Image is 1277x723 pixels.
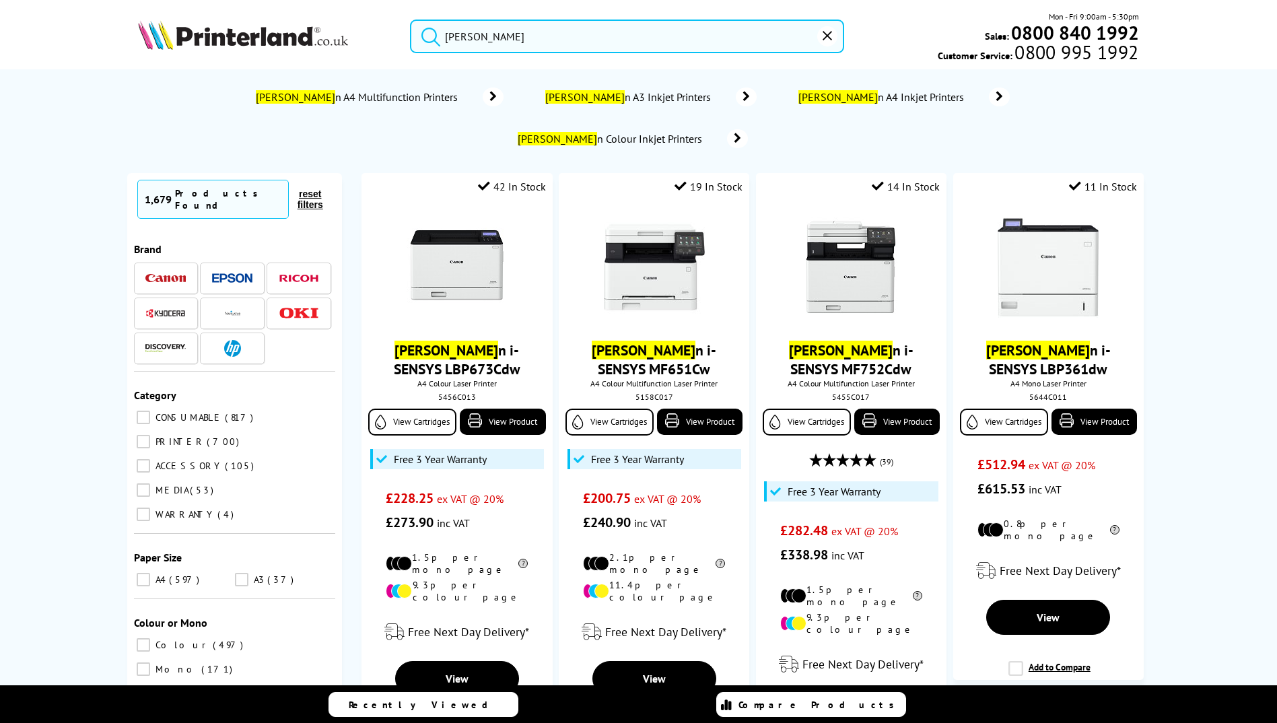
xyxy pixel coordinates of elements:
[349,699,502,711] span: Recently Viewed
[766,392,936,402] div: 5455C017
[565,409,654,436] a: View Cartridges
[634,492,701,506] span: ex VAT @ 20%
[763,378,940,388] span: A4 Colour Multifunction Laser Printer
[592,661,716,696] a: View
[831,549,864,562] span: inc VAT
[394,452,487,466] span: Free 3 Year Warranty
[798,90,878,104] mark: [PERSON_NAME]
[518,132,597,145] mark: [PERSON_NAME]
[634,516,667,530] span: inc VAT
[145,344,186,352] img: Discovery
[394,341,520,378] a: [PERSON_NAME]n i-SENSYS LBP673Cdw
[780,584,922,608] li: 1.5p per mono page
[998,217,1099,318] img: Canon-LBP361dw-Front-Small.jpg
[145,193,172,206] span: 1,679
[478,180,546,193] div: 42 In Stock
[1011,20,1139,45] b: 0800 840 1992
[137,411,150,424] input: CONSUMABLE 817
[643,672,666,685] span: View
[802,656,924,672] span: Free Next Day Delivery*
[545,90,625,104] mark: [PERSON_NAME]
[738,699,901,711] span: Compare Products
[267,574,297,586] span: 37
[368,378,545,388] span: A4 Colour Laser Printer
[544,90,716,104] span: n A3 Inkjet Printers
[565,613,743,651] div: modal_delivery
[986,341,1111,378] a: [PERSON_NAME]n i-SENSYS LBP361dw
[134,388,176,402] span: Category
[137,483,150,497] input: MEDIA 53
[250,574,266,586] span: A3
[207,436,242,448] span: 700
[797,88,1010,106] a: [PERSON_NAME]n A4 Inkjet Printers
[289,188,332,211] button: reset filters
[583,551,725,576] li: 2.1p per mono page
[565,378,743,388] span: A4 Colour Multifunction Laser Printer
[1029,458,1095,472] span: ex VAT @ 20%
[583,514,631,531] span: £240.90
[977,480,1025,497] span: £615.53
[368,409,456,436] a: View Cartridges
[880,449,893,475] span: (39)
[1049,10,1139,23] span: Mon - Fri 9:00am - 5:30pm
[675,180,743,193] div: 19 In Stock
[592,341,716,378] a: [PERSON_NAME]n i-SENSYS MF651Cw
[1029,483,1062,496] span: inc VAT
[254,90,462,104] span: n A4 Multifunction Printers
[152,436,205,448] span: PRINTER
[386,551,528,576] li: 1.5p per mono page
[137,662,150,676] input: Mono 171
[372,392,542,402] div: 5456C013
[224,340,241,357] img: HP
[410,20,844,53] input: Sear
[977,456,1025,473] span: £512.94
[145,308,186,318] img: Kyocera
[1069,180,1137,193] div: 11 In Stock
[657,409,743,435] a: View Product
[329,692,518,717] a: Recently Viewed
[854,409,940,435] a: View Product
[544,88,757,106] a: [PERSON_NAME]n A3 Inkjet Printers
[960,552,1137,590] div: modal_delivery
[604,217,705,318] img: Canon-MF651Cw-Front-Small.jpg
[780,611,922,635] li: 9.3p per colour page
[152,508,216,520] span: WARRANTY
[963,392,1134,402] div: 5644C011
[225,411,256,423] span: 817
[254,88,504,106] a: [PERSON_NAME]n A4 Multifunction Printers
[138,20,393,53] a: Printerland Logo
[592,341,695,359] mark: [PERSON_NAME]
[145,274,186,283] img: Canon
[763,646,940,683] div: modal_delivery
[1000,563,1121,578] span: Free Next Day Delivery*
[1051,409,1137,435] a: View Product
[407,217,508,318] img: Canon-LBP673Cdw-Front-Main-Small.jpg
[134,242,162,256] span: Brand
[780,546,828,563] span: £338.98
[831,524,898,538] span: ex VAT @ 20%
[516,129,748,148] a: [PERSON_NAME]n Colour Inkjet Printers
[938,46,1138,62] span: Customer Service:
[152,663,200,675] span: Mono
[152,411,223,423] span: CONSUMABLE
[986,341,1090,359] mark: [PERSON_NAME]
[235,573,248,586] input: A3 37
[386,514,434,531] span: £273.90
[190,484,217,496] span: 53
[1037,611,1060,624] span: View
[1008,661,1091,687] label: Add to Compare
[583,579,725,603] li: 11.4p per colour page
[763,409,851,436] a: View Cartridges
[137,459,150,473] input: ACCESSORY 105
[152,574,168,586] span: A4
[605,624,726,640] span: Free Next Day Delivery*
[137,638,150,652] input: Colour 497
[394,341,498,359] mark: [PERSON_NAME]
[137,435,150,448] input: PRINTER 700
[960,409,1048,436] a: View Cartridges
[460,409,545,435] a: View Product
[1012,46,1138,59] span: 0800 995 1992
[716,692,906,717] a: Compare Products
[368,613,545,651] div: modal_delivery
[516,132,707,145] span: n Colour Inkjet Printers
